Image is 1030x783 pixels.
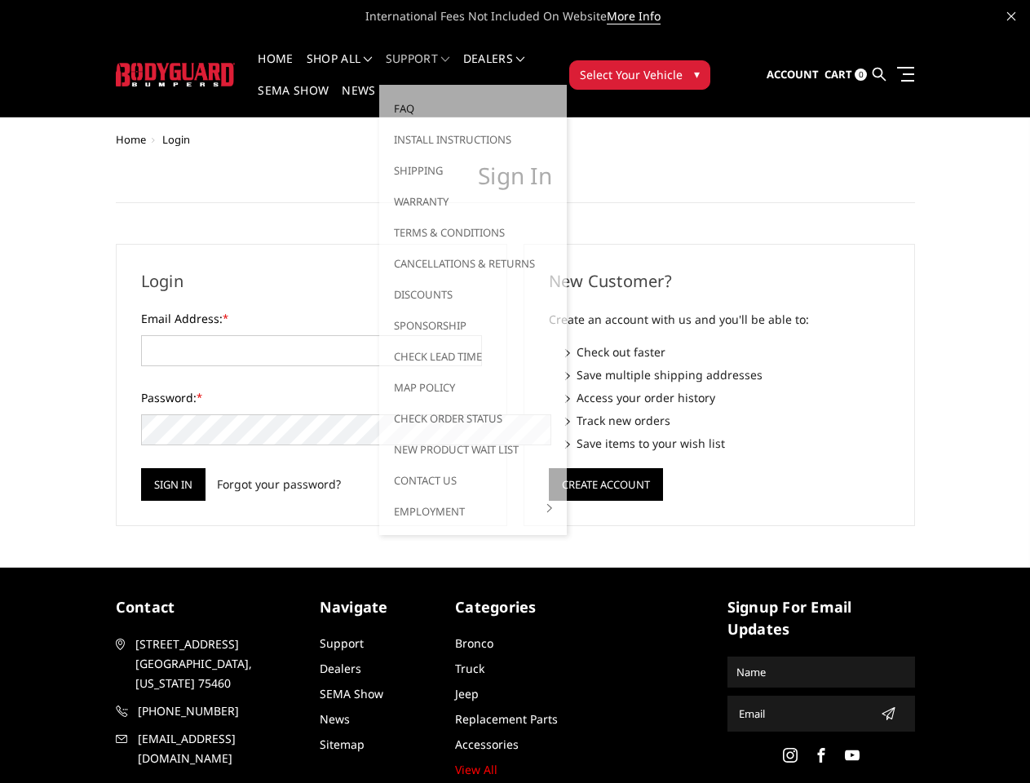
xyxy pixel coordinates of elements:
a: Employment [386,496,560,527]
a: Sponsorship [386,310,560,341]
a: Sitemap [320,737,365,752]
li: Save items to your wish list [565,435,890,452]
a: SEMA Show [258,85,329,117]
a: Cancellations & Returns [386,248,560,279]
li: Track new orders [565,412,890,429]
a: Warranty [386,186,560,217]
a: Dealers [463,53,525,85]
a: Jeep [455,686,479,701]
span: Select Your Vehicle [580,66,683,83]
a: SEMA Show [320,686,383,701]
label: Password: [141,389,482,406]
a: Home [258,53,293,85]
span: [EMAIL_ADDRESS][DOMAIN_NAME] [138,729,303,768]
a: [PHONE_NUMBER] [116,701,303,721]
a: Contact Us [386,465,560,496]
input: Email [732,701,874,727]
a: Truck [455,661,484,676]
a: Discounts [386,279,560,310]
a: Dealers [320,661,361,676]
a: MAP Policy [386,372,560,403]
a: [EMAIL_ADDRESS][DOMAIN_NAME] [116,729,303,768]
a: Home [116,132,146,147]
a: Install Instructions [386,124,560,155]
h5: signup for email updates [727,596,915,640]
a: Shipping [386,155,560,186]
h1: Sign in [116,162,915,203]
span: Login [162,132,190,147]
a: New Product Wait List [386,434,560,465]
p: Create an account with us and you'll be able to: [549,310,890,330]
span: [PHONE_NUMBER] [138,701,303,721]
span: 0 [855,69,867,81]
iframe: Chat Widget [948,705,1030,783]
input: Sign in [141,468,206,501]
li: Access your order history [565,389,890,406]
a: Cart 0 [824,53,867,97]
a: News [342,85,375,117]
a: Forgot your password? [217,476,341,493]
label: Email Address: [141,310,482,327]
span: [STREET_ADDRESS] [GEOGRAPHIC_DATA], [US_STATE] 75460 [135,635,300,693]
a: Support [386,53,450,85]
a: News [320,711,350,727]
h2: Login [141,269,482,294]
h5: contact [116,596,303,618]
img: BODYGUARD BUMPERS [116,63,236,86]
li: Check out faster [565,343,890,361]
a: Account [767,53,819,97]
a: Check Lead Time [386,341,560,372]
span: Account [767,67,819,82]
input: Name [730,659,913,685]
h2: New Customer? [549,269,890,294]
a: Bronco [455,635,493,651]
li: Save multiple shipping addresses [565,366,890,383]
a: FAQ [386,93,560,124]
a: Create Account [549,475,663,490]
a: View All [455,762,497,777]
h5: Navigate [320,596,440,618]
a: shop all [307,53,373,85]
span: Cart [824,67,852,82]
a: Replacement Parts [455,711,558,727]
a: Accessories [455,737,519,752]
button: Create Account [549,468,663,501]
button: Select Your Vehicle [569,60,710,90]
a: Terms & Conditions [386,217,560,248]
a: Support [320,635,364,651]
a: Check Order Status [386,403,560,434]
span: ▾ [694,65,700,82]
a: More Info [607,8,661,24]
h5: Categories [455,596,575,618]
